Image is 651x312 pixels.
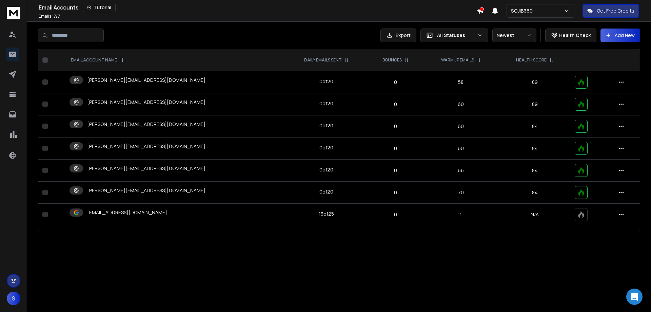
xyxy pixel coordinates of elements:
[87,99,205,106] p: [PERSON_NAME][EMAIL_ADDRESS][DOMAIN_NAME]
[83,3,116,12] button: Tutorial
[559,32,591,39] p: Health Check
[54,13,60,19] span: 7 / 7
[319,144,333,151] div: 0 of 20
[423,204,499,226] td: 1
[511,7,535,14] p: SOJIB360
[71,57,124,63] div: EMAIL ACCOUNT NAME
[319,100,333,107] div: 0 of 20
[437,32,474,39] p: All Statuses
[319,210,334,217] div: 13 of 25
[423,182,499,204] td: 70
[423,137,499,160] td: 60
[87,187,205,194] p: [PERSON_NAME][EMAIL_ADDRESS][DOMAIN_NAME]
[372,211,419,218] p: 0
[87,143,205,150] p: [PERSON_NAME][EMAIL_ADDRESS][DOMAIN_NAME]
[7,292,20,305] button: S
[87,165,205,172] p: [PERSON_NAME][EMAIL_ADDRESS][DOMAIN_NAME]
[319,122,333,129] div: 0 of 20
[626,289,643,305] div: Open Intercom Messenger
[499,160,571,182] td: 84
[372,167,419,174] p: 0
[423,71,499,93] td: 58
[380,29,416,42] button: Export
[503,211,567,218] p: N/A
[87,209,167,216] p: [EMAIL_ADDRESS][DOMAIN_NAME]
[382,57,402,63] p: BOUNCES
[423,160,499,182] td: 66
[372,189,419,196] p: 0
[423,115,499,137] td: 60
[545,29,596,42] button: Health Check
[600,29,640,42] button: Add New
[39,3,477,12] div: Email Accounts
[372,101,419,108] p: 0
[319,78,333,85] div: 0 of 20
[319,188,333,195] div: 0 of 20
[372,123,419,130] p: 0
[39,14,60,19] p: Emails :
[87,77,205,84] p: [PERSON_NAME][EMAIL_ADDRESS][DOMAIN_NAME]
[597,7,634,14] p: Get Free Credits
[516,57,547,63] p: HEALTH SCORE
[492,29,536,42] button: Newest
[499,71,571,93] td: 89
[499,93,571,115] td: 89
[441,57,474,63] p: WARMUP EMAILS
[583,4,639,18] button: Get Free Credits
[372,145,419,152] p: 0
[304,57,342,63] p: DAILY EMAILS SENT
[499,137,571,160] td: 84
[372,79,419,86] p: 0
[319,166,333,173] div: 0 of 20
[499,115,571,137] td: 84
[87,121,205,128] p: [PERSON_NAME][EMAIL_ADDRESS][DOMAIN_NAME]
[499,182,571,204] td: 84
[423,93,499,115] td: 60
